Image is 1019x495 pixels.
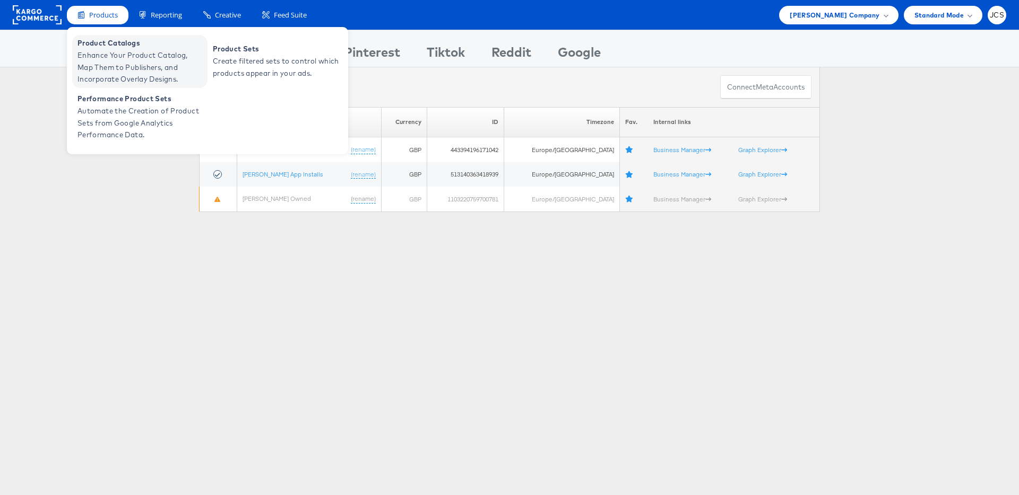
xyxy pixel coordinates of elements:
[738,195,787,203] a: Graph Explorer
[790,10,879,21] span: [PERSON_NAME] Company
[914,10,964,21] span: Standard Mode
[427,137,504,162] td: 443394196171042
[381,107,427,137] th: Currency
[72,35,208,88] a: Product Catalogs Enhance Your Product Catalog, Map Them to Publishers, and Incorporate Overlay De...
[151,10,182,20] span: Reporting
[381,137,427,162] td: GBP
[89,10,118,20] span: Products
[213,55,340,79] span: Create filtered sets to control which products appear in your ads.
[77,105,205,141] span: Automate the Creation of Product Sets from Google Analytics Performance Data.
[427,107,504,137] th: ID
[274,10,307,20] span: Feed Suite
[344,43,400,67] div: Pinterest
[77,49,205,85] span: Enhance Your Product Catalog, Map Them to Publishers, and Incorporate Overlay Designs.
[351,170,376,179] a: (rename)
[243,195,311,202] a: [PERSON_NAME] Owned
[77,93,205,105] span: Performance Product Sets
[653,146,711,154] a: Business Manager
[351,195,376,204] a: (rename)
[208,35,343,88] a: Product Sets Create filtered sets to control which products appear in your ads.
[504,107,619,137] th: Timezone
[504,137,619,162] td: Europe/[GEOGRAPHIC_DATA]
[558,43,601,67] div: Google
[738,146,787,154] a: Graph Explorer
[427,187,504,211] td: 1103220759700781
[653,195,711,203] a: Business Manager
[738,170,787,178] a: Graph Explorer
[653,170,711,178] a: Business Manager
[990,12,1004,19] span: JCS
[215,10,241,20] span: Creative
[381,187,427,211] td: GBP
[504,187,619,211] td: Europe/[GEOGRAPHIC_DATA]
[72,91,208,144] a: Performance Product Sets Automate the Creation of Product Sets from Google Analytics Performance ...
[720,75,811,99] button: ConnectmetaAccounts
[427,162,504,187] td: 513140363418939
[243,170,323,178] a: [PERSON_NAME] App Installs
[351,145,376,154] a: (rename)
[381,162,427,187] td: GBP
[504,162,619,187] td: Europe/[GEOGRAPHIC_DATA]
[77,37,205,49] span: Product Catalogs
[427,43,465,67] div: Tiktok
[756,82,773,92] span: meta
[213,43,340,55] span: Product Sets
[491,43,531,67] div: Reddit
